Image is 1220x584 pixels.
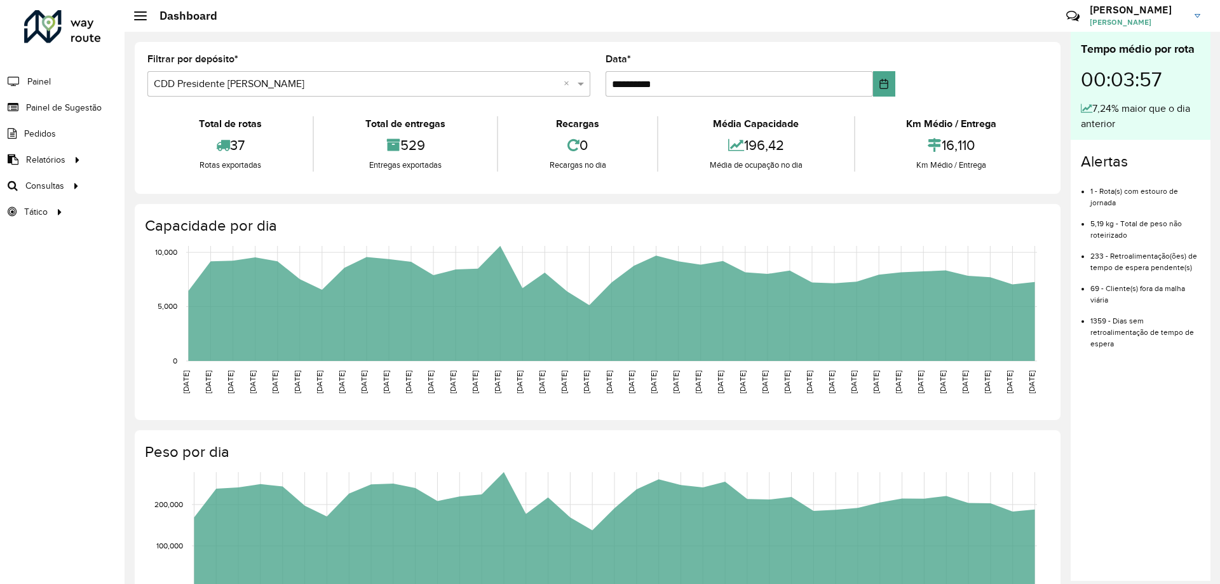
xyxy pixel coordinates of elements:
[24,205,48,219] span: Tático
[605,370,613,393] text: [DATE]
[24,127,56,140] span: Pedidos
[404,370,412,393] text: [DATE]
[560,370,568,393] text: [DATE]
[1081,58,1200,101] div: 00:03:57
[850,370,858,393] text: [DATE]
[858,132,1045,159] div: 16,110
[315,370,323,393] text: [DATE]
[661,159,850,172] div: Média de ocupação no dia
[204,370,212,393] text: [DATE]
[1090,273,1200,306] li: 69 - Cliente(s) fora da malha viária
[151,159,309,172] div: Rotas exportadas
[515,370,524,393] text: [DATE]
[649,370,658,393] text: [DATE]
[501,159,654,172] div: Recargas no dia
[26,101,102,114] span: Painel de Sugestão
[1090,4,1185,16] h3: [PERSON_NAME]
[939,370,947,393] text: [DATE]
[147,51,238,67] label: Filtrar por depósito
[156,541,183,550] text: 100,000
[805,370,813,393] text: [DATE]
[564,76,574,92] span: Clear all
[661,116,850,132] div: Média Capacidade
[694,370,702,393] text: [DATE]
[738,370,747,393] text: [DATE]
[858,159,1045,172] div: Km Médio / Entrega
[27,75,51,88] span: Painel
[248,370,257,393] text: [DATE]
[145,217,1048,235] h4: Capacidade por dia
[337,370,346,393] text: [DATE]
[627,370,635,393] text: [DATE]
[606,51,631,67] label: Data
[360,370,368,393] text: [DATE]
[894,370,902,393] text: [DATE]
[147,9,217,23] h2: Dashboard
[1090,208,1200,241] li: 5,19 kg - Total de peso não roteirizado
[317,116,493,132] div: Total de entregas
[1081,41,1200,58] div: Tempo médio por rota
[317,159,493,172] div: Entregas exportadas
[827,370,836,393] text: [DATE]
[154,500,183,508] text: 200,000
[761,370,769,393] text: [DATE]
[317,132,493,159] div: 529
[151,132,309,159] div: 37
[983,370,991,393] text: [DATE]
[145,443,1048,461] h4: Peso por dia
[293,370,301,393] text: [DATE]
[155,248,177,256] text: 10,000
[672,370,680,393] text: [DATE]
[916,370,925,393] text: [DATE]
[25,179,64,193] span: Consultas
[783,370,791,393] text: [DATE]
[173,357,177,365] text: 0
[1005,370,1013,393] text: [DATE]
[182,370,190,393] text: [DATE]
[501,132,654,159] div: 0
[1081,153,1200,171] h4: Alertas
[1027,370,1036,393] text: [DATE]
[1090,306,1200,350] li: 1359 - Dias sem retroalimentação de tempo de espera
[1090,17,1185,28] span: [PERSON_NAME]
[872,370,880,393] text: [DATE]
[449,370,457,393] text: [DATE]
[538,370,546,393] text: [DATE]
[158,302,177,311] text: 5,000
[716,370,724,393] text: [DATE]
[471,370,479,393] text: [DATE]
[151,116,309,132] div: Total de rotas
[873,71,895,97] button: Choose Date
[582,370,590,393] text: [DATE]
[382,370,390,393] text: [DATE]
[271,370,279,393] text: [DATE]
[961,370,969,393] text: [DATE]
[1090,176,1200,208] li: 1 - Rota(s) com estouro de jornada
[661,132,850,159] div: 196,42
[226,370,234,393] text: [DATE]
[1059,3,1087,30] a: Contato Rápido
[493,370,501,393] text: [DATE]
[26,153,65,166] span: Relatórios
[426,370,435,393] text: [DATE]
[858,116,1045,132] div: Km Médio / Entrega
[1081,101,1200,132] div: 7,24% maior que o dia anterior
[501,116,654,132] div: Recargas
[1090,241,1200,273] li: 233 - Retroalimentação(ões) de tempo de espera pendente(s)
